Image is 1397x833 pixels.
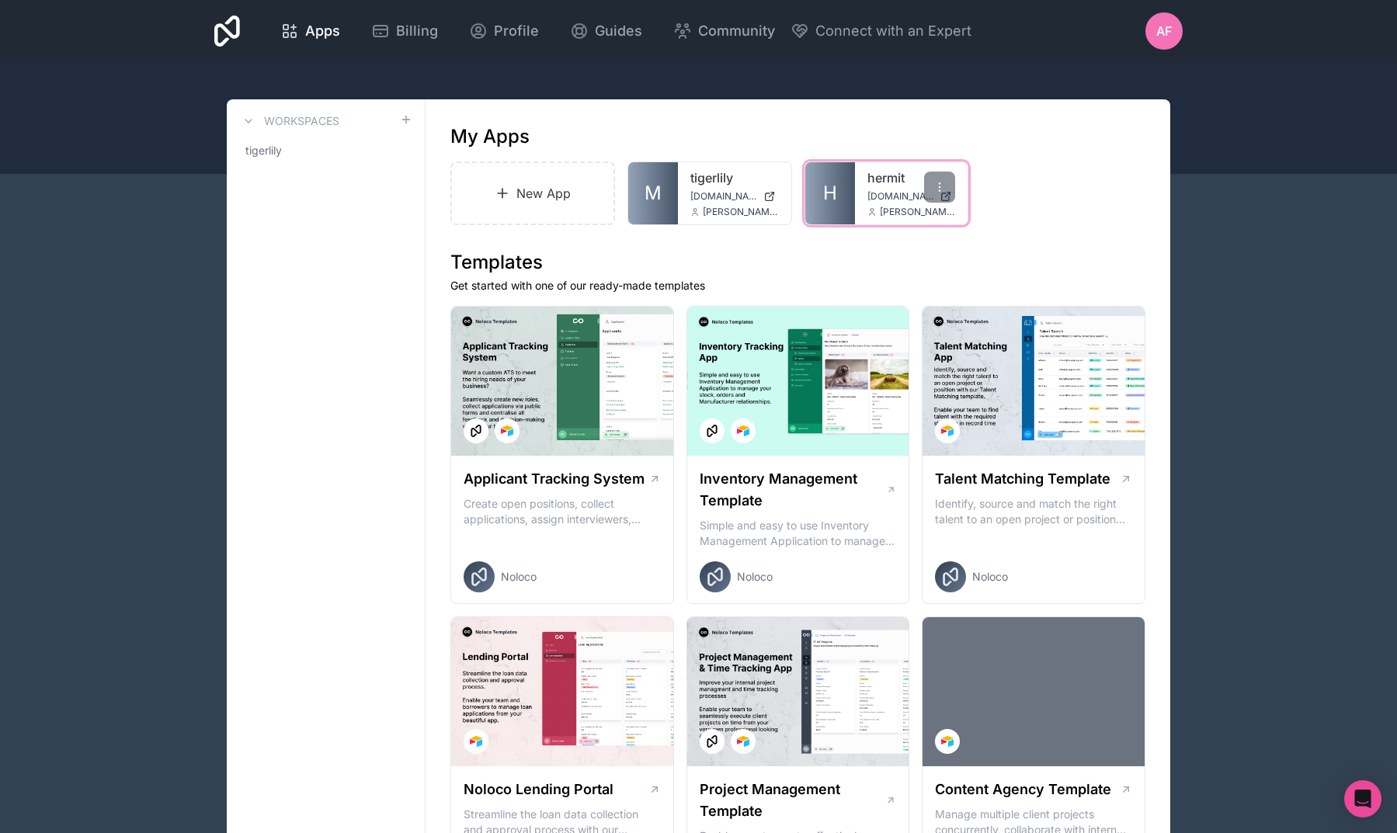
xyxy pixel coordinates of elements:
[239,112,339,130] a: Workspaces
[935,496,1132,527] p: Identify, source and match the right talent to an open project or position with our Talent Matchi...
[737,735,749,748] img: Airtable Logo
[867,190,956,203] a: [DOMAIN_NAME]
[935,468,1110,490] h1: Talent Matching Template
[464,779,613,800] h1: Noloco Lending Portal
[703,206,779,218] span: [PERSON_NAME][EMAIL_ADDRESS][DOMAIN_NAME]
[805,162,855,224] a: H
[464,468,645,490] h1: Applicant Tracking System
[450,161,615,225] a: New App
[690,190,779,203] a: [DOMAIN_NAME]
[690,168,779,187] a: tigerlily
[661,14,787,48] a: Community
[972,569,1008,585] span: Noloco
[470,735,482,748] img: Airtable Logo
[867,190,934,203] span: [DOMAIN_NAME]
[1156,22,1172,40] span: AF
[700,779,885,822] h1: Project Management Template
[935,779,1111,800] h1: Content Agency Template
[737,569,773,585] span: Noloco
[450,124,530,149] h1: My Apps
[359,14,450,48] a: Billing
[867,168,956,187] a: hermit
[464,496,661,527] p: Create open positions, collect applications, assign interviewers, centralise candidate feedback a...
[450,278,1145,293] p: Get started with one of our ready-made templates
[815,20,971,42] span: Connect with an Expert
[396,20,438,42] span: Billing
[239,137,412,165] a: tigerlily
[1344,780,1381,817] div: Open Intercom Messenger
[501,569,537,585] span: Noloco
[268,14,353,48] a: Apps
[737,425,749,437] img: Airtable Logo
[245,143,282,158] span: tigerlily
[494,20,539,42] span: Profile
[823,181,837,206] span: H
[698,20,775,42] span: Community
[645,181,662,206] span: M
[700,518,897,549] p: Simple and easy to use Inventory Management Application to manage your stock, orders and Manufact...
[457,14,551,48] a: Profile
[941,735,954,748] img: Airtable Logo
[595,20,642,42] span: Guides
[558,14,655,48] a: Guides
[305,20,340,42] span: Apps
[880,206,956,218] span: [PERSON_NAME][EMAIL_ADDRESS][DOMAIN_NAME]
[501,425,513,437] img: Airtable Logo
[941,425,954,437] img: Airtable Logo
[450,250,1145,275] h1: Templates
[690,190,757,203] span: [DOMAIN_NAME]
[791,20,971,42] button: Connect with an Expert
[628,162,678,224] a: M
[264,113,339,129] h3: Workspaces
[700,468,886,512] h1: Inventory Management Template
